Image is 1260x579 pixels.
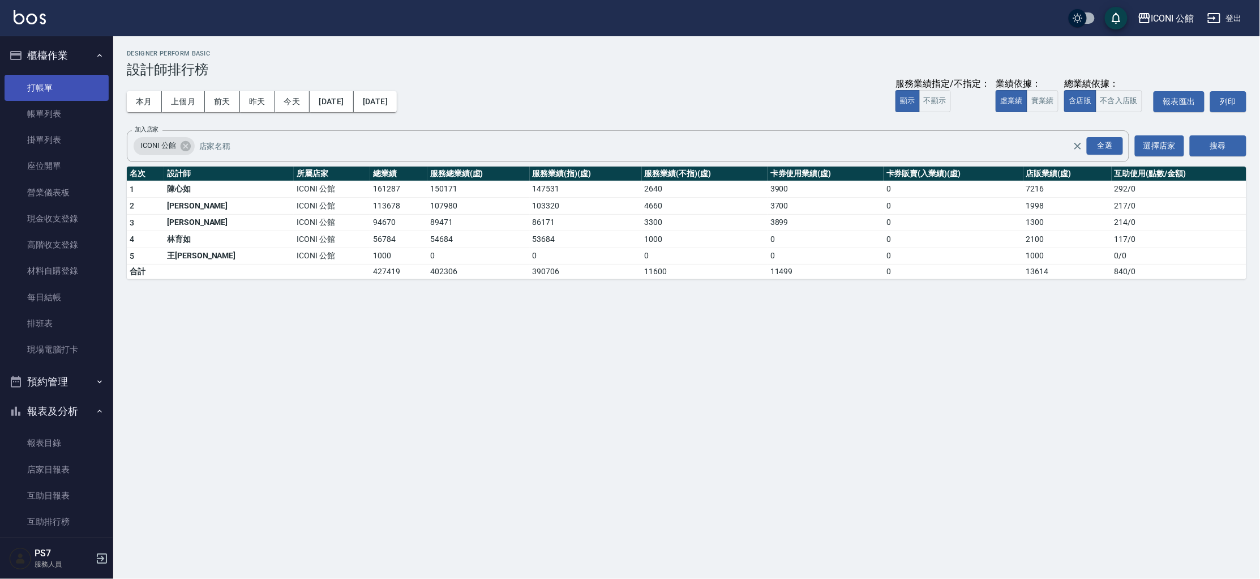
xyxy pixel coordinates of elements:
[370,248,427,265] td: 1000
[768,214,884,231] td: 3899
[642,198,768,215] td: 4660
[1064,78,1148,90] div: 總業績依據：
[919,90,951,112] button: 不顯示
[427,181,530,198] td: 150171
[427,248,530,265] td: 0
[895,90,920,112] button: 顯示
[35,559,92,569] p: 服務人員
[196,136,1093,156] input: 店家名稱
[5,180,109,206] a: 營業儀表板
[1085,135,1125,157] button: Open
[530,248,642,265] td: 0
[135,125,158,134] label: 加入店家
[1112,198,1246,215] td: 217 / 0
[5,457,109,483] a: 店家日報表
[1112,265,1246,279] td: 840 / 0
[164,248,294,265] td: 王[PERSON_NAME]
[1105,7,1128,29] button: save
[370,181,427,198] td: 161287
[370,167,427,181] th: 總業績
[5,101,109,127] a: 帳單列表
[164,231,294,248] td: 林育如
[642,248,768,265] td: 0
[1064,90,1096,112] button: 含店販
[884,248,1023,265] td: 0
[130,218,134,227] span: 3
[9,547,32,570] img: Person
[884,198,1023,215] td: 0
[1133,7,1199,30] button: ICONI 公館
[294,248,370,265] td: ICONI 公館
[1112,167,1246,181] th: 互助使用(點數/金額)
[895,78,990,90] div: 服務業績指定/不指定：
[884,181,1023,198] td: 0
[884,167,1023,181] th: 卡券販賣(入業績)(虛)
[370,265,427,279] td: 427419
[5,258,109,284] a: 材料自購登錄
[1190,135,1246,156] button: 搜尋
[884,214,1023,231] td: 0
[370,198,427,215] td: 113678
[5,535,109,561] a: 互助點數明細
[127,62,1246,78] h3: 設計師排行榜
[530,265,642,279] td: 390706
[1112,248,1246,265] td: 0 / 0
[530,231,642,248] td: 53684
[370,231,427,248] td: 56784
[642,167,768,181] th: 服務業績(不指)(虛)
[164,214,294,231] td: [PERSON_NAME]
[164,181,294,198] td: 陳心如
[134,137,195,155] div: ICONI 公館
[1070,138,1086,154] button: Clear
[427,231,530,248] td: 54684
[530,167,642,181] th: 服務業績(指)(虛)
[1154,91,1205,112] button: 報表匯出
[5,284,109,310] a: 每日結帳
[275,91,310,112] button: 今天
[5,41,109,70] button: 櫃檯作業
[294,214,370,231] td: ICONI 公館
[1023,198,1112,215] td: 1998
[642,214,768,231] td: 3300
[127,167,1246,280] table: a dense table
[1023,231,1112,248] td: 2100
[1096,90,1143,112] button: 不含入店販
[5,127,109,153] a: 掛單列表
[768,231,884,248] td: 0
[162,91,205,112] button: 上個月
[1087,137,1123,155] div: 全選
[127,167,164,181] th: 名次
[884,231,1023,248] td: 0
[5,397,109,426] button: 報表及分析
[530,181,642,198] td: 147531
[14,10,46,24] img: Logo
[530,214,642,231] td: 86171
[127,50,1246,57] h2: Designer Perform Basic
[1023,167,1112,181] th: 店販業績(虛)
[240,91,275,112] button: 昨天
[642,265,768,279] td: 11600
[5,337,109,363] a: 現場電腦打卡
[1023,214,1112,231] td: 1300
[768,181,884,198] td: 3900
[310,91,353,112] button: [DATE]
[768,167,884,181] th: 卡券使用業績(虛)
[5,367,109,397] button: 預約管理
[1023,248,1112,265] td: 1000
[996,90,1027,112] button: 虛業績
[1210,91,1246,112] button: 列印
[130,185,134,194] span: 1
[768,198,884,215] td: 3700
[127,265,164,279] td: 合計
[354,91,397,112] button: [DATE]
[130,252,134,261] span: 5
[1112,181,1246,198] td: 292 / 0
[427,167,530,181] th: 服務總業績(虛)
[768,265,884,279] td: 11499
[127,91,162,112] button: 本月
[294,167,370,181] th: 所屬店家
[164,198,294,215] td: [PERSON_NAME]
[1023,181,1112,198] td: 7216
[1135,135,1184,156] button: 選擇店家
